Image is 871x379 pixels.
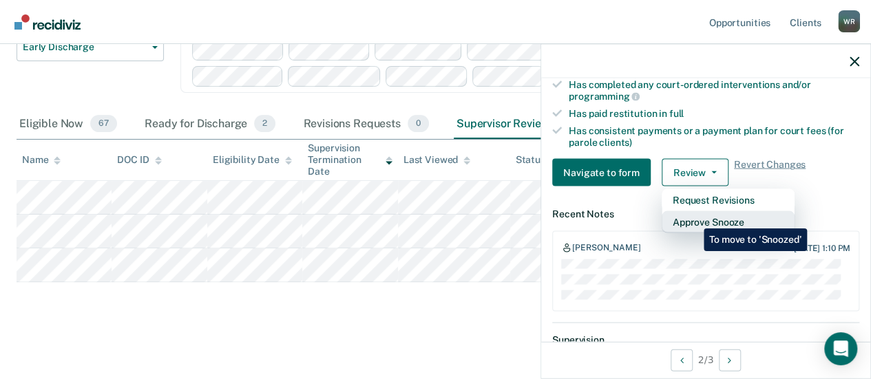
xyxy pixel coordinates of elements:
span: full [669,108,684,119]
span: 67 [90,115,117,133]
span: 2 [254,115,275,133]
button: Request Revisions [662,189,795,211]
span: programming [569,91,640,102]
div: Open Intercom Messenger [824,332,857,365]
dt: Supervision [552,334,859,346]
div: W R [838,10,860,32]
dt: Recent Notes [552,208,859,220]
button: Navigate to form [552,159,651,186]
div: [DATE] 1:10 PM [794,243,850,252]
button: Review [662,159,728,186]
span: 0 [408,115,429,133]
div: DOC ID [117,154,161,166]
div: Eligible Now [17,109,120,140]
span: Revert Changes [734,159,806,186]
div: Name [22,154,61,166]
button: Profile dropdown button [838,10,860,32]
div: Eligibility Date [213,154,292,166]
span: clients) [599,136,632,147]
a: Navigate to form link [552,159,656,186]
div: Ready for Discharge [142,109,278,140]
div: Has consistent payments or a payment plan for court fees (for parole [569,124,859,148]
button: Approve Snooze [662,211,795,233]
div: Has completed any court-ordered interventions and/or [569,78,859,102]
div: Status [516,154,558,166]
div: Supervision Termination Date [308,142,392,177]
img: Recidiviz [14,14,81,30]
div: Last Viewed [403,154,470,166]
div: [PERSON_NAME] [572,243,640,254]
div: Supervisor Review [454,109,582,140]
span: Early Discharge [23,41,147,53]
div: Revisions Requests [300,109,431,140]
div: 2 / 3 [541,341,870,378]
button: Next Opportunity [719,349,741,371]
div: Has paid restitution in [569,108,859,120]
button: Previous Opportunity [671,349,693,371]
